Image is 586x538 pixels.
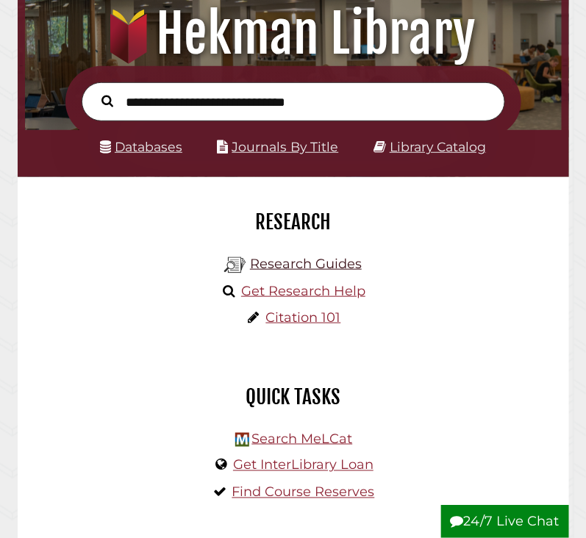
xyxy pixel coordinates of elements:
a: Search MeLCat [251,431,352,447]
img: Hekman Library Logo [235,433,249,447]
a: Journals By Title [232,139,339,154]
h1: Hekman Library [33,1,552,66]
a: Research Guides [250,256,362,272]
a: Library Catalog [390,139,486,154]
a: Get InterLibrary Loan [233,457,374,473]
img: Hekman Library Logo [224,254,246,276]
h2: Quick Tasks [29,384,558,409]
i: Search [102,95,114,108]
a: Citation 101 [266,309,341,326]
h2: Research [29,209,558,234]
a: Get Research Help [241,283,365,299]
a: Databases [100,139,182,154]
a: Find Course Reserves [232,484,375,501]
button: Search [95,91,121,110]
